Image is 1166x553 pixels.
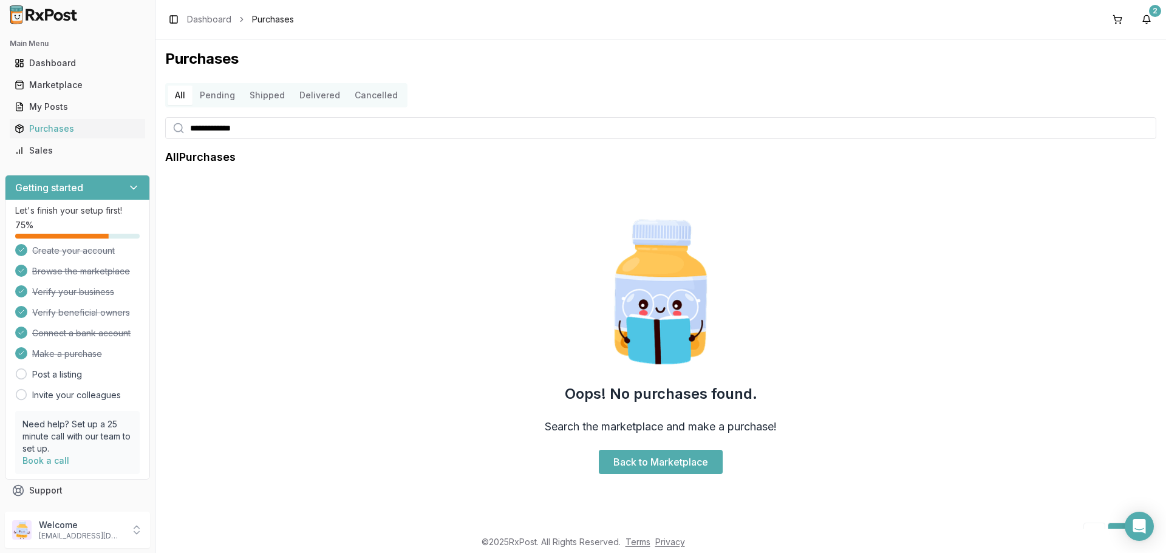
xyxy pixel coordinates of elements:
[32,245,115,257] span: Create your account
[347,86,405,105] button: Cancelled
[39,519,123,531] p: Welcome
[292,86,347,105] button: Delivered
[187,13,231,25] a: Dashboard
[5,97,150,117] button: My Posts
[252,13,294,25] span: Purchases
[32,265,130,277] span: Browse the marketplace
[15,219,33,231] span: 75 %
[5,501,150,523] button: Feedback
[22,455,69,466] a: Book a call
[15,57,140,69] div: Dashboard
[1083,523,1156,545] nav: pagination
[32,348,102,360] span: Make a purchase
[10,74,145,96] a: Marketplace
[242,86,292,105] button: Shipped
[655,537,685,547] a: Privacy
[5,5,83,24] img: RxPost Logo
[10,96,145,118] a: My Posts
[5,53,150,73] button: Dashboard
[5,480,150,501] button: Support
[15,79,140,91] div: Marketplace
[5,75,150,95] button: Marketplace
[32,286,114,298] span: Verify your business
[32,389,121,401] a: Invite your colleagues
[32,307,130,319] span: Verify beneficial owners
[10,140,145,161] a: Sales
[1149,5,1161,17] div: 2
[1125,512,1154,541] div: Open Intercom Messenger
[165,49,1156,69] h1: Purchases
[168,86,193,105] button: All
[165,528,262,540] div: Showing 0 to 0 of 0 entries
[599,450,723,474] a: Back to Marketplace
[15,123,140,135] div: Purchases
[12,520,32,540] img: User avatar
[10,118,145,140] a: Purchases
[5,141,150,160] button: Sales
[187,13,294,25] nav: breadcrumb
[29,506,70,518] span: Feedback
[32,368,82,381] a: Post a listing
[626,537,650,547] a: Terms
[10,39,145,49] h2: Main Menu
[15,144,140,157] div: Sales
[32,327,131,339] span: Connect a bank account
[15,101,140,113] div: My Posts
[15,205,140,217] p: Let's finish your setup first!
[1108,523,1130,545] a: 1
[22,418,132,455] p: Need help? Set up a 25 minute call with our team to set up.
[545,418,777,435] h3: Search the marketplace and make a purchase!
[565,384,757,404] h2: Oops! No purchases found.
[1137,10,1156,29] button: 2
[193,86,242,105] button: Pending
[583,214,738,370] img: Smart Pill Bottle
[39,531,123,541] p: [EMAIL_ADDRESS][DOMAIN_NAME]
[5,119,150,138] button: Purchases
[165,149,236,166] h1: All Purchases
[10,52,145,74] a: Dashboard
[15,180,83,195] h3: Getting started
